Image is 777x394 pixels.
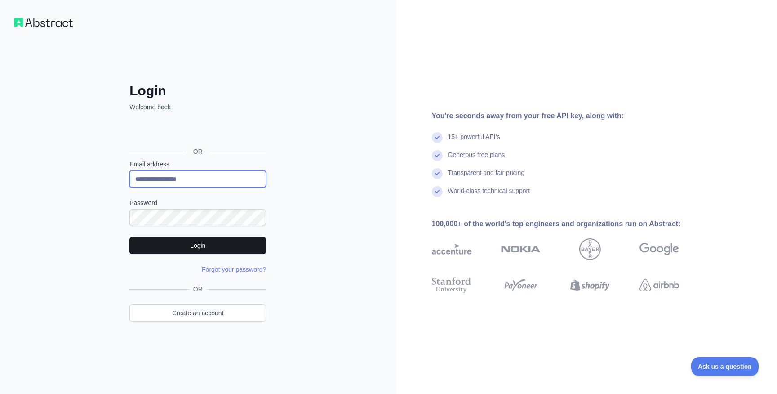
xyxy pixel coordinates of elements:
[501,275,541,295] img: payoneer
[432,132,443,143] img: check mark
[432,238,471,260] img: accenture
[432,168,443,179] img: check mark
[501,238,541,260] img: nokia
[432,150,443,161] img: check mark
[432,186,443,197] img: check mark
[432,219,708,229] div: 100,000+ of the world's top engineers and organizations run on Abstract:
[432,111,708,121] div: You're seconds away from your free API key, along with:
[448,132,500,150] div: 15+ powerful API's
[448,168,525,186] div: Transparent and fair pricing
[129,103,266,112] p: Welcome back
[691,357,759,376] iframe: Toggle Customer Support
[129,198,266,207] label: Password
[125,121,269,141] iframe: Sign in with Google Button
[639,275,679,295] img: airbnb
[129,237,266,254] button: Login
[448,150,505,168] div: Generous free plans
[639,238,679,260] img: google
[129,83,266,99] h2: Login
[14,18,73,27] img: Workflow
[448,186,530,204] div: World-class technical support
[432,275,471,295] img: stanford university
[129,304,266,322] a: Create an account
[570,275,610,295] img: shopify
[202,266,266,273] a: Forgot your password?
[186,147,210,156] span: OR
[129,160,266,169] label: Email address
[190,285,206,294] span: OR
[579,238,601,260] img: bayer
